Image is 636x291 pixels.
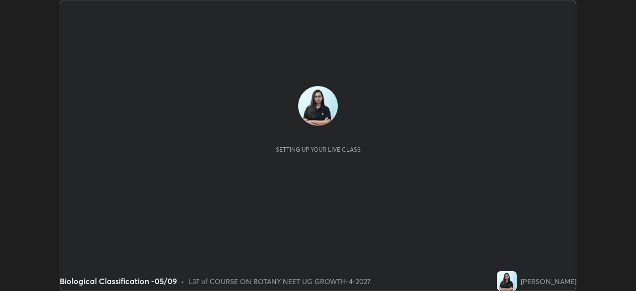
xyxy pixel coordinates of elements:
div: • [181,276,184,287]
img: d39f1118216549958d27bf7ed807508f.jpg [298,86,338,126]
div: Setting up your live class [276,146,361,153]
div: Biological Classification -05/09 [60,275,177,287]
div: L37 of COURSE ON BOTANY NEET UG GROWTH-4-2027 [188,276,371,287]
div: [PERSON_NAME] [521,276,576,287]
img: d39f1118216549958d27bf7ed807508f.jpg [497,271,517,291]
